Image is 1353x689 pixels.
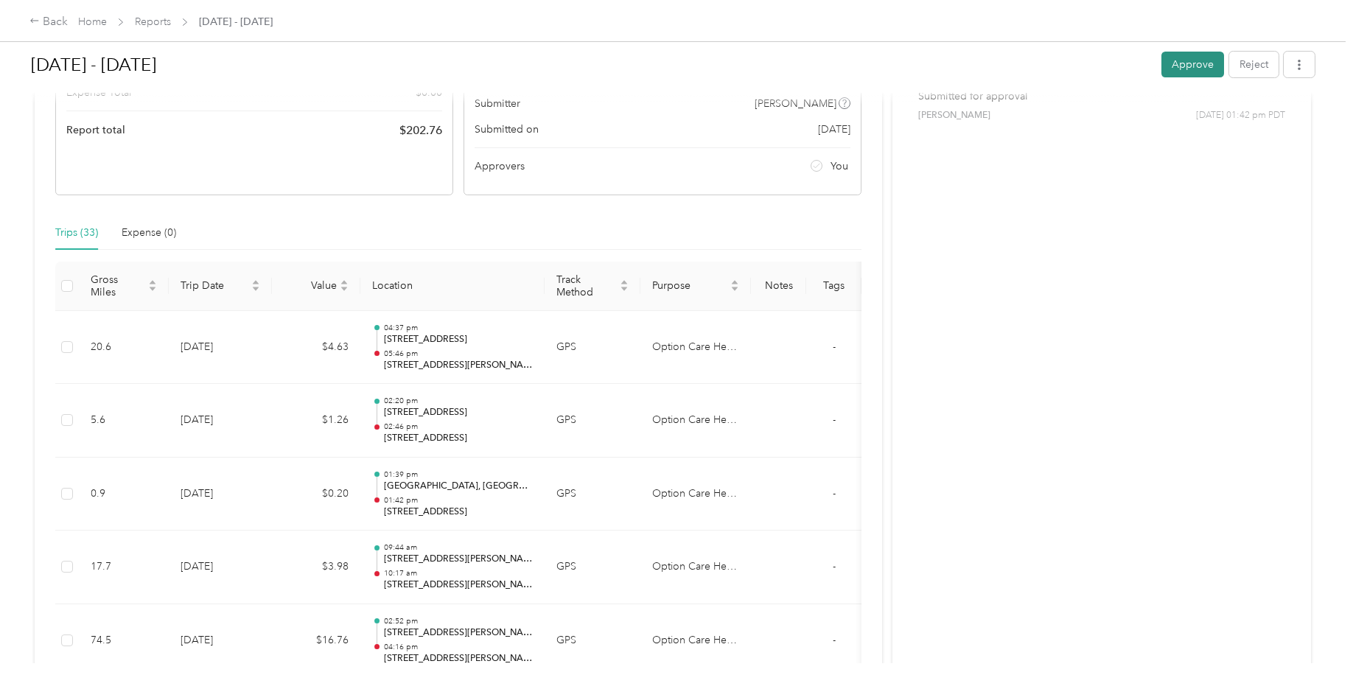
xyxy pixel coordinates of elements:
td: 5.6 [79,384,169,458]
span: Value [284,279,337,292]
p: [GEOGRAPHIC_DATA], [GEOGRAPHIC_DATA], [GEOGRAPHIC_DATA] [384,480,533,493]
td: [DATE] [169,384,272,458]
p: [STREET_ADDRESS][PERSON_NAME][PERSON_NAME] [384,626,533,640]
span: [PERSON_NAME] [918,109,990,122]
td: $3.98 [272,531,360,604]
iframe: Everlance-gr Chat Button Frame [1270,606,1353,689]
td: [DATE] [169,531,272,604]
h1: Sep 1 - 30, 2025 [31,47,1151,83]
span: [DATE] - [DATE] [199,14,273,29]
p: 04:37 pm [384,323,533,333]
a: Reports [135,15,171,28]
td: Option Care Health [640,384,751,458]
div: Trips (33) [55,225,98,241]
td: GPS [545,311,640,385]
td: $0.20 [272,458,360,531]
button: Approve [1161,52,1224,77]
th: Tags [806,262,861,311]
td: Option Care Health [640,458,751,531]
div: Expense (0) [122,225,176,241]
td: GPS [545,604,640,678]
div: Back [29,13,68,31]
span: caret-down [251,284,260,293]
p: [STREET_ADDRESS] [384,432,533,445]
span: Report total [66,122,125,138]
p: 05:46 pm [384,349,533,359]
span: Track Method [556,273,617,298]
p: 02:46 pm [384,422,533,432]
span: caret-down [340,284,349,293]
button: Reject [1229,52,1279,77]
td: [DATE] [169,311,272,385]
td: 20.6 [79,311,169,385]
span: - [833,340,836,353]
td: GPS [545,384,640,458]
p: [STREET_ADDRESS][PERSON_NAME][PERSON_NAME] [384,359,533,372]
span: - [833,560,836,573]
th: Location [360,262,545,311]
td: $1.26 [272,384,360,458]
span: Approvers [475,158,525,174]
p: 04:16 pm [384,642,533,652]
p: [STREET_ADDRESS] [384,406,533,419]
p: [STREET_ADDRESS][PERSON_NAME][PERSON_NAME] [384,652,533,665]
td: GPS [545,458,640,531]
th: Notes [751,262,806,311]
td: $16.76 [272,604,360,678]
td: 74.5 [79,604,169,678]
td: Option Care Health [640,604,751,678]
span: - [833,487,836,500]
span: caret-down [730,284,739,293]
th: Trip Date [169,262,272,311]
td: 17.7 [79,531,169,604]
p: [STREET_ADDRESS] [384,506,533,519]
span: caret-up [620,278,629,287]
p: 09:44 am [384,542,533,553]
p: [STREET_ADDRESS][PERSON_NAME][PERSON_NAME] [384,553,533,566]
span: $ 202.76 [399,122,442,139]
span: [DATE] 01:42 pm PDT [1196,109,1285,122]
span: caret-down [148,284,157,293]
p: [STREET_ADDRESS][PERSON_NAME] [384,578,533,592]
span: [DATE] [818,122,850,137]
span: Purpose [652,279,727,292]
td: Option Care Health [640,531,751,604]
p: 01:42 pm [384,495,533,506]
span: You [831,158,848,174]
span: caret-up [730,278,739,287]
th: Track Method [545,262,640,311]
span: - [833,634,836,646]
span: caret-up [340,278,349,287]
td: GPS [545,531,640,604]
span: - [833,413,836,426]
td: $4.63 [272,311,360,385]
span: Submitted on [475,122,539,137]
p: 02:20 pm [384,396,533,406]
th: Value [272,262,360,311]
td: Option Care Health [640,311,751,385]
span: caret-up [148,278,157,287]
p: 10:17 am [384,568,533,578]
a: Home [78,15,107,28]
span: Trip Date [181,279,248,292]
td: [DATE] [169,604,272,678]
th: Purpose [640,262,751,311]
p: 01:39 pm [384,469,533,480]
span: Gross Miles [91,273,145,298]
p: [STREET_ADDRESS] [384,333,533,346]
td: 0.9 [79,458,169,531]
span: caret-up [251,278,260,287]
th: Gross Miles [79,262,169,311]
td: [DATE] [169,458,272,531]
span: caret-down [620,284,629,293]
p: 02:52 pm [384,616,533,626]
